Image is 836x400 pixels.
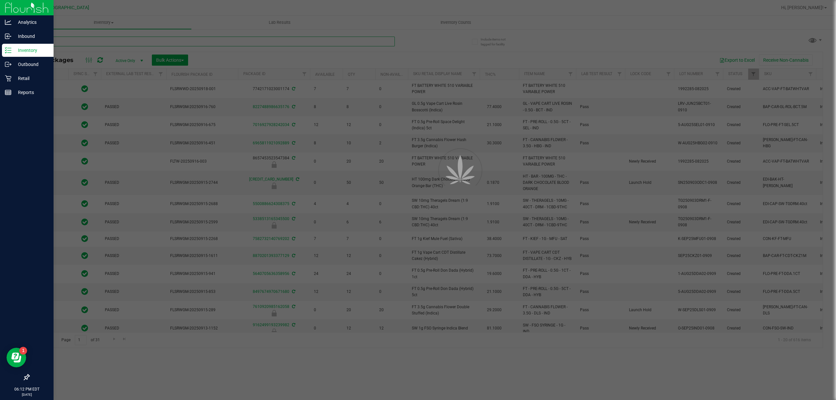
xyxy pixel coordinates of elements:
[11,88,51,96] p: Reports
[3,386,51,392] p: 06:12 PM EDT
[5,61,11,68] inline-svg: Outbound
[11,74,51,82] p: Retail
[5,75,11,82] inline-svg: Retail
[5,19,11,25] inline-svg: Analytics
[3,392,51,397] p: [DATE]
[11,32,51,40] p: Inbound
[11,18,51,26] p: Analytics
[11,46,51,54] p: Inventory
[7,348,26,367] iframe: Resource center
[19,347,27,355] iframe: Resource center unread badge
[11,60,51,68] p: Outbound
[5,33,11,40] inline-svg: Inbound
[5,47,11,54] inline-svg: Inventory
[5,89,11,96] inline-svg: Reports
